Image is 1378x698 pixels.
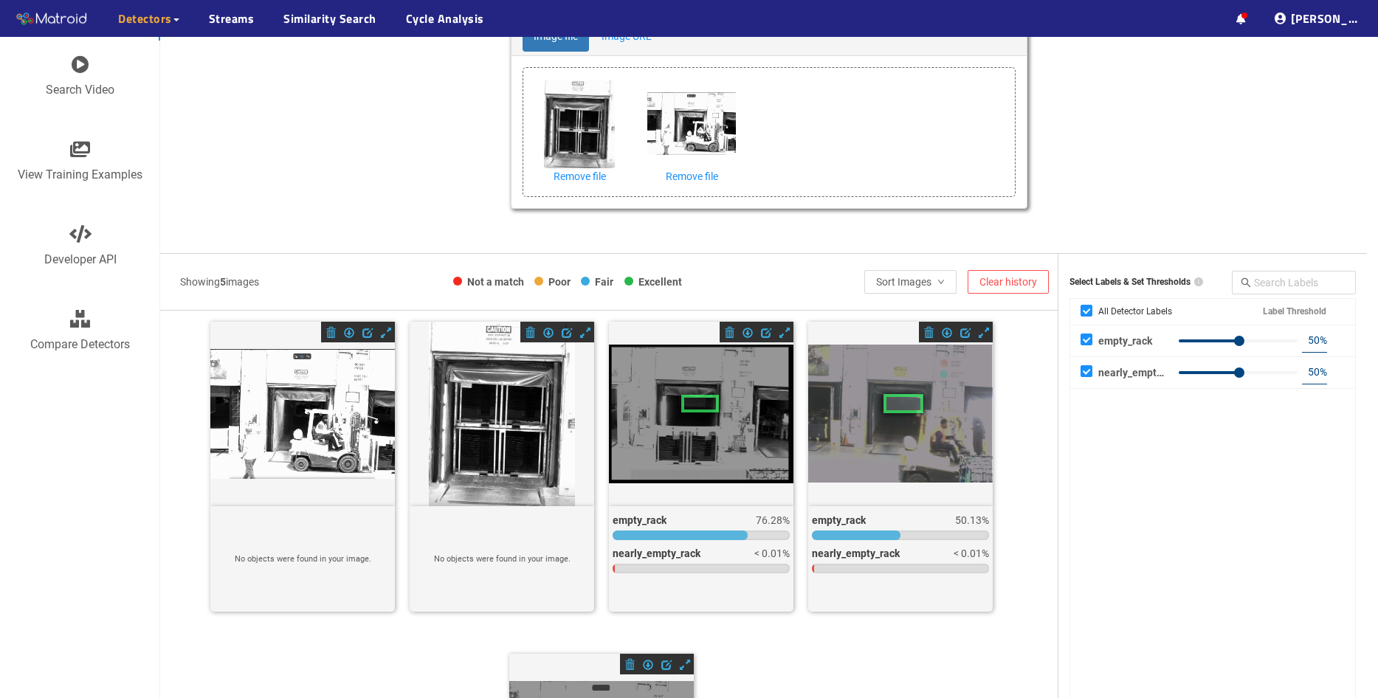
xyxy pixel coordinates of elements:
[235,554,371,564] span: No objects were found in your image.
[954,545,989,561] span: < 0.01%
[180,276,220,288] span: Showing
[467,276,524,288] span: Not a match
[756,512,790,528] span: 76.28%
[1098,364,1168,381] div: nearly_empty_rack
[638,276,682,288] span: Excellent
[1241,277,1251,288] span: search
[406,10,484,27] a: Cycle Analysis
[1194,277,1203,286] span: info-circle
[968,270,1049,294] button: Clear history
[979,274,1037,290] span: Clear history
[283,10,376,27] a: Similarity Search
[1263,299,1326,325] strong: Label Threshold
[220,276,226,288] b: 5
[647,168,736,184] a: Remove file
[1254,274,1332,291] input: Search Labels
[46,80,114,99] p: Search Video
[1069,275,1191,289] strong: Select Labels & Set Thresholds
[535,168,624,184] a: Remove file
[955,512,989,528] span: 50.13%
[434,554,571,564] span: No objects were found in your image.
[18,165,142,184] p: View Training Examples
[613,512,666,528] span: empty_rack
[937,278,945,287] span: down
[1098,333,1168,349] div: empty_rack
[30,335,130,353] p: Compare Detectors
[15,8,89,30] img: Matroid logo
[812,545,900,561] span: nearly_empty_rack
[876,274,931,290] span: Sort Images
[812,512,866,528] span: empty_rack
[209,10,255,27] a: Streams
[1320,329,1327,352] span: %
[754,545,790,561] span: < 0.01%
[118,10,172,27] span: Detectors
[595,276,613,288] span: Fair
[548,276,571,288] span: Poor
[226,276,259,288] span: images
[864,270,957,294] button: Sort Imagesdown
[613,545,700,561] span: nearly_empty_rack
[1092,305,1178,319] span: All Detector Labels
[1320,361,1327,384] span: %
[44,250,117,269] p: Developer API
